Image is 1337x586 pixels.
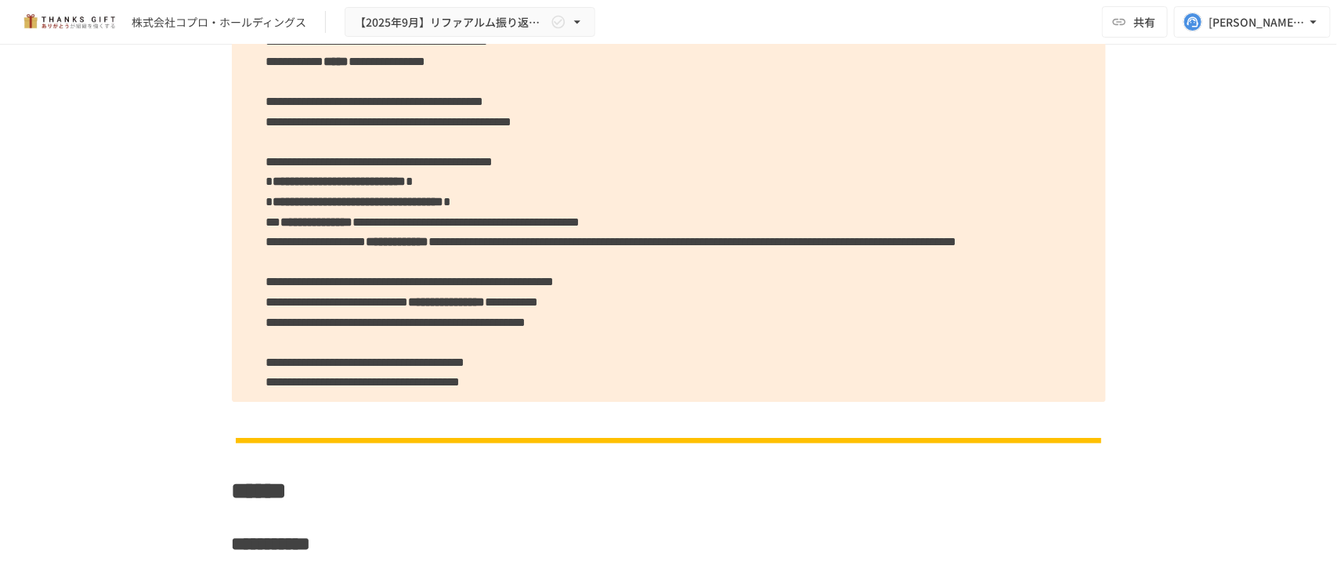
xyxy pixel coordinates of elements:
[1102,6,1168,38] button: 共有
[19,9,119,34] img: mMP1OxWUAhQbsRWCurg7vIHe5HqDpP7qZo7fRoNLXQh
[1209,13,1306,32] div: [PERSON_NAME][EMAIL_ADDRESS][DOMAIN_NAME]
[132,14,306,31] div: 株式会社コプロ・ホールディングス
[355,13,547,32] span: 【2025年9月】リファアルム振り返りミーティング
[232,436,1106,446] img: n6GUNqEHdaibHc1RYGm9WDNsCbxr1vBAv6Dpu1pJovz
[345,7,595,38] button: 【2025年9月】リファアルム振り返りミーティング
[1133,13,1155,31] span: 共有
[1174,6,1331,38] button: [PERSON_NAME][EMAIL_ADDRESS][DOMAIN_NAME]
